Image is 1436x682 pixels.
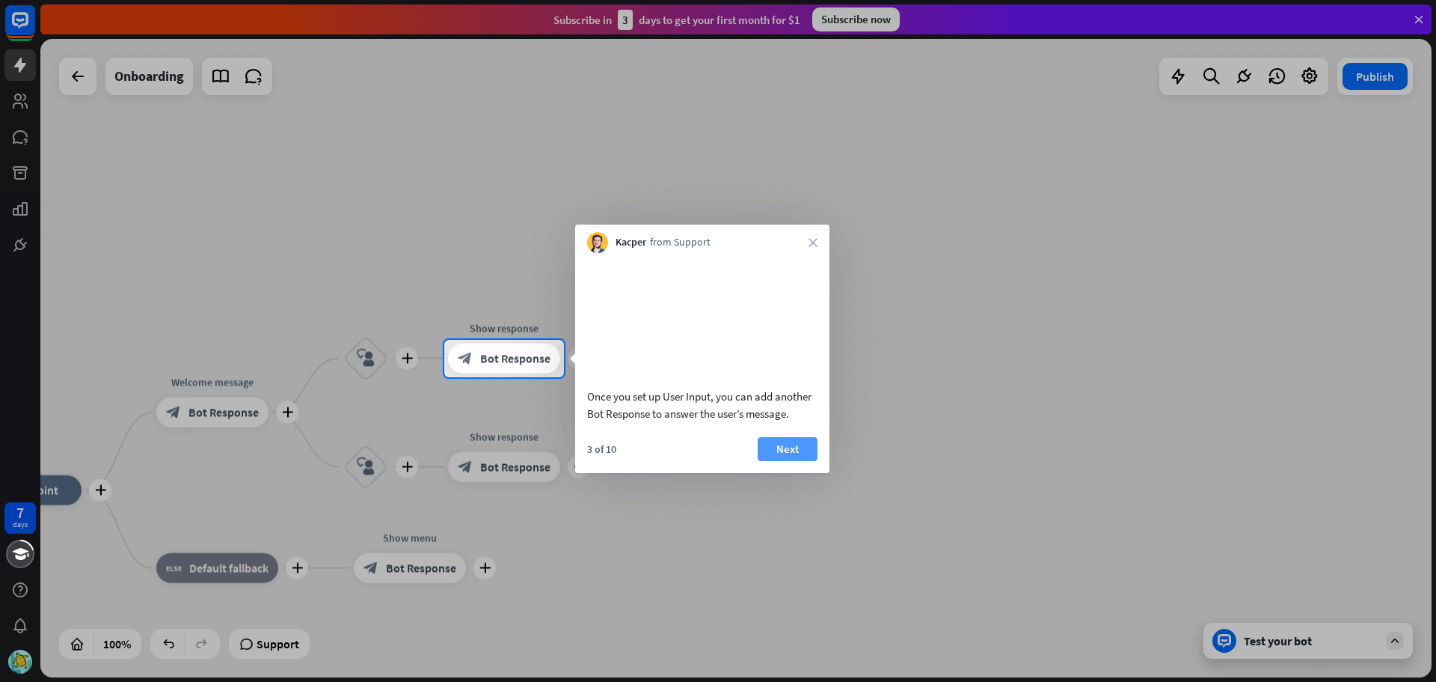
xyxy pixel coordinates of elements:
button: Open LiveChat chat widget [12,6,57,51]
span: Kacper [616,235,646,250]
span: from Support [650,235,711,250]
i: block_bot_response [458,351,473,366]
div: 3 of 10 [587,442,616,456]
span: Bot Response [480,351,550,366]
div: Once you set up User Input, you can add another Bot Response to answer the user’s message. [587,388,817,422]
i: close [808,238,817,247]
button: Next [758,437,817,461]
